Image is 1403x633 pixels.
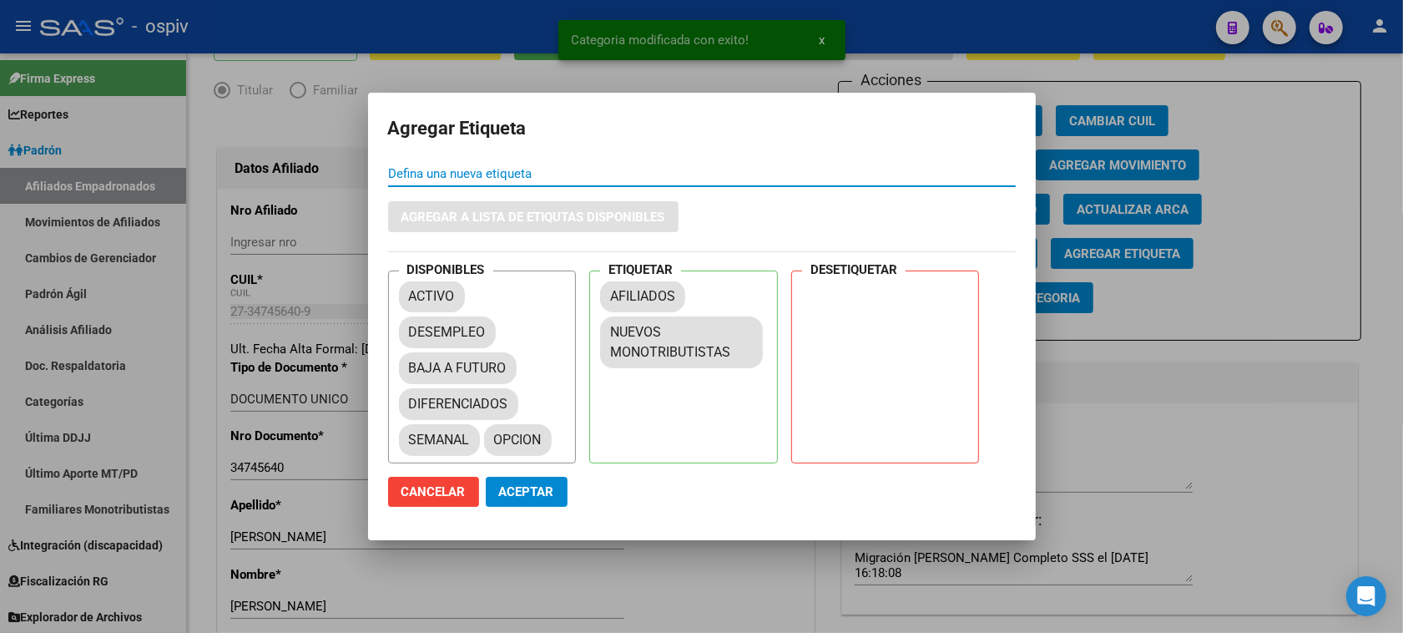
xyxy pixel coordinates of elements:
mat-chip: BAJA A FUTURO [399,352,517,384]
h4: DESETIQUETAR [802,259,906,281]
span: Cancelar [401,484,466,499]
h4: DISPONIBLES [399,259,493,281]
mat-chip: AFILIADOS [600,281,685,312]
mat-chip: NUEVOS MONOTRIBUTISTAS [600,316,763,368]
mat-chip: DESEMPLEO [399,316,496,348]
mat-chip: DIFERENCIADOS [399,388,518,420]
mat-chip: ACTIVO [399,281,465,312]
mat-chip: OPCION [484,424,552,456]
div: Open Intercom Messenger [1346,576,1386,616]
span: Agregar a lista de etiqutas disponibles [401,210,665,225]
button: Agregar a lista de etiqutas disponibles [388,201,679,232]
mat-chip: SEMANAL [399,424,480,456]
button: Aceptar [486,477,568,507]
span: Aceptar [499,484,554,499]
h2: Agregar Etiqueta [388,113,1016,144]
button: Cancelar [388,477,479,507]
h4: ETIQUETAR [600,259,681,281]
